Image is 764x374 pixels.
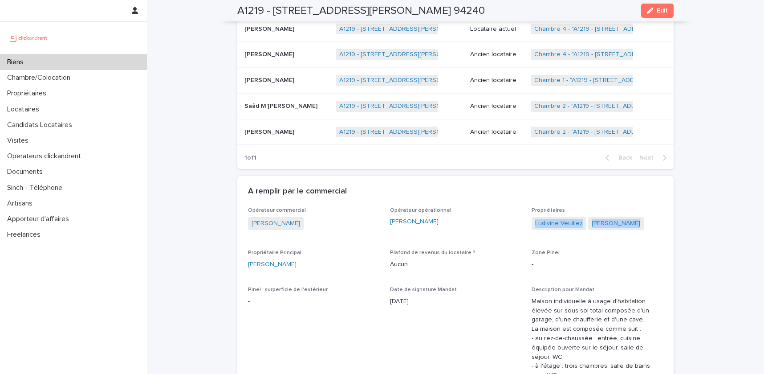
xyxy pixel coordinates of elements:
span: Next [639,155,659,161]
a: Chambre 2 - "A1219 - [STREET_ADDRESS][PERSON_NAME] 94240" [534,128,725,136]
p: Visites [4,136,36,145]
p: [PERSON_NAME] [244,49,296,58]
h2: A remplir par le commercial [248,187,347,197]
span: Plafond de revenus du locataire ? [390,250,475,255]
span: Propriétaires [532,208,565,213]
p: Ancien locataire [470,77,524,84]
a: Chambre 1 - "A1219 - [STREET_ADDRESS][PERSON_NAME] 94240" [534,77,724,84]
p: Freelances [4,230,48,239]
p: Ancien locataire [470,128,524,136]
p: Documents [4,168,50,176]
a: [PERSON_NAME] [390,217,439,226]
p: Ancien locataire [470,103,524,110]
tr: Saâd M'[PERSON_NAME]Saâd M'[PERSON_NAME] A1219 - [STREET_ADDRESS][PERSON_NAME] 94240 Ancien locat... [237,93,674,119]
p: Operateurs clickandrent [4,152,88,160]
a: Chambre 2 - "A1219 - [STREET_ADDRESS][PERSON_NAME] 94240" [534,103,725,110]
p: [PERSON_NAME] [244,75,296,84]
p: [PERSON_NAME] [244,127,296,136]
p: [PERSON_NAME] [244,24,296,33]
p: Sinch - Téléphone [4,184,69,192]
a: [PERSON_NAME] [592,219,640,228]
span: Propriétaire Principal [248,250,301,255]
p: Artisans [4,199,40,208]
span: Date de signature Mandat [390,287,457,292]
tr: [PERSON_NAME][PERSON_NAME] A1219 - [STREET_ADDRESS][PERSON_NAME] 94240 Ancien locataireChambre 4 ... [237,42,674,68]
p: Propriétaires [4,89,53,98]
a: Ludivine Veuillez [535,219,583,228]
p: [DATE] [390,297,521,306]
tr: [PERSON_NAME][PERSON_NAME] A1219 - [STREET_ADDRESS][PERSON_NAME] 94240 Locataire actuelChambre 4 ... [237,16,674,42]
span: Description pour Mandat [532,287,594,292]
button: Edit [641,4,674,18]
a: A1219 - [STREET_ADDRESS][PERSON_NAME] 94240 [339,51,489,58]
a: A1219 - [STREET_ADDRESS][PERSON_NAME] 94240 [339,103,489,110]
p: Ancien locataire [470,51,524,58]
span: Opérateur commercial [248,208,306,213]
p: - [532,260,663,269]
p: Locataires [4,105,46,114]
span: Zone Pinel [532,250,560,255]
tr: [PERSON_NAME][PERSON_NAME] A1219 - [STREET_ADDRESS][PERSON_NAME] 94240 Ancien locataireChambre 1 ... [237,68,674,94]
img: UCB0brd3T0yccxBKYDjQ [7,29,50,47]
a: A1219 - [STREET_ADDRESS][PERSON_NAME] 94240 [339,128,489,136]
button: Next [636,154,674,162]
p: Biens [4,58,31,66]
p: Aucun [390,260,521,269]
a: [PERSON_NAME] [252,219,300,228]
span: Back [613,155,632,161]
h2: A1219 - [STREET_ADDRESS][PERSON_NAME] 94240 [237,4,485,17]
p: Chambre/Colocation [4,74,77,82]
span: Opérateur opérationnel [390,208,451,213]
tr: [PERSON_NAME][PERSON_NAME] A1219 - [STREET_ADDRESS][PERSON_NAME] 94240 Ancien locataireChambre 2 ... [237,119,674,145]
a: Chambre 4 - "A1219 - [STREET_ADDRESS][PERSON_NAME] 94240" [534,25,726,33]
button: Back [598,154,636,162]
p: 1 of 1 [237,147,264,169]
span: Edit [657,8,668,14]
a: A1219 - [STREET_ADDRESS][PERSON_NAME] 94240 [339,25,489,33]
span: Pinel : surperficie de l'extérieur [248,287,328,292]
p: Apporteur d'affaires [4,215,76,223]
a: Chambre 4 - "A1219 - [STREET_ADDRESS][PERSON_NAME] 94240" [534,51,726,58]
p: - [248,297,379,306]
p: Candidats Locataires [4,121,79,129]
a: A1219 - [STREET_ADDRESS][PERSON_NAME] 94240 [339,77,489,84]
a: [PERSON_NAME] [248,260,297,269]
p: Locataire actuel [470,25,524,33]
p: Saâd M'[PERSON_NAME] [244,101,319,110]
